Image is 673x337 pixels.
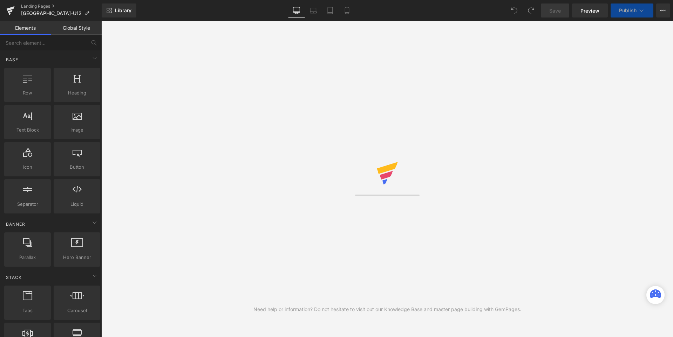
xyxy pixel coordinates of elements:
a: Tablet [322,3,339,17]
span: Heading [56,89,98,97]
a: Global Style [51,21,102,35]
span: Text Block [6,126,49,134]
span: Banner [5,221,26,227]
span: Separator [6,201,49,208]
span: Preview [580,7,599,14]
span: Button [56,163,98,171]
button: Redo [524,3,538,17]
span: Publish [619,8,637,13]
div: Need help or information? Do not hesitate to visit out our Knowledge Base and master page buildin... [253,306,521,313]
span: Carousel [56,307,98,314]
span: Library [115,7,131,14]
span: Save [549,7,561,14]
button: More [656,3,670,17]
span: Tabs [6,307,49,314]
a: Desktop [288,3,305,17]
button: Publish [611,3,653,17]
a: Mobile [339,3,355,17]
span: [GEOGRAPHIC_DATA]-U12 [21,10,82,16]
button: Undo [507,3,521,17]
span: Liquid [56,201,98,208]
span: Row [6,89,49,97]
span: Hero Banner [56,254,98,261]
span: Parallax [6,254,49,261]
a: Preview [572,3,608,17]
span: Image [56,126,98,134]
span: Base [5,56,19,63]
a: New Library [102,3,136,17]
a: Landing Pages [21,3,102,9]
span: Stack [5,274,22,281]
span: Icon [6,163,49,171]
a: Laptop [305,3,322,17]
